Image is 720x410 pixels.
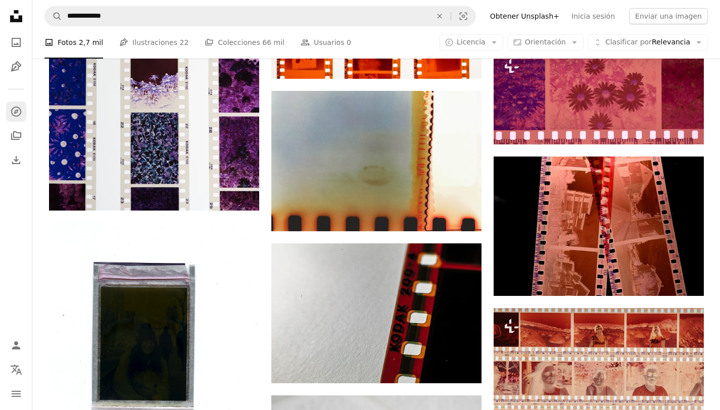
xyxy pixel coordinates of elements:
[6,6,26,28] a: Inicio — Unsplash
[347,37,351,48] span: 0
[262,37,284,48] span: 66 mil
[605,38,652,46] span: Clasificar por
[629,8,708,24] button: Enviar una imagen
[494,157,704,296] img: Textil a cuadros blanco y azul
[271,309,482,318] a: Marco de plástico rojo y negro
[119,26,188,59] a: Ilustraciones 22
[6,57,26,77] a: Ilustraciones
[49,374,259,383] a: Mujer con abrigo negro y pantalones negros
[271,243,482,383] img: Marco de plástico rojo y negro
[6,360,26,380] button: Idioma
[525,38,566,46] span: Orientación
[6,32,26,53] a: Fotos
[484,8,565,24] a: Obtener Unsplash+
[6,150,26,170] a: Historial de descargas
[494,222,704,231] a: Textil a cuadros blanco y azul
[179,37,188,48] span: 22
[457,38,486,46] span: Licencia
[507,34,584,50] button: Orientación
[439,34,503,50] button: Licencia
[6,335,26,355] a: Iniciar sesión / Registrarse
[205,26,284,59] a: Colecciones 66 mil
[44,6,476,26] form: Encuentra imágenes en todo el sitio
[271,91,482,231] img: Cuaderno de espiral blanco y marrón
[6,384,26,404] button: Menú
[494,48,704,144] img: una tira de película con una imagen de flores
[6,126,26,146] a: Colecciones
[428,7,451,26] button: Borrar
[451,7,475,26] button: Búsqueda visual
[588,34,708,50] button: Clasificar porRelevancia
[271,157,482,166] a: Cuaderno de espiral blanco y marrón
[49,59,259,68] a: Campo de flores moradas y blancas
[494,91,704,100] a: una tira de película con una imagen de flores
[301,26,351,59] a: Usuarios 0
[605,37,690,47] span: Relevancia
[6,101,26,122] a: Explorar
[565,8,621,24] a: Inicia sesión
[494,374,704,383] a: Una serie de fotografías de una mujer y un hombre
[45,7,62,26] button: Buscar en Unsplash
